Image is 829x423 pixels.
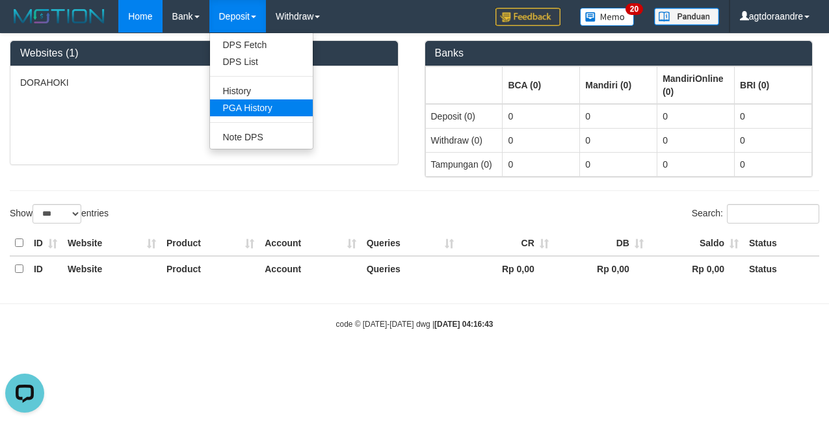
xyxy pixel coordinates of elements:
[425,104,503,129] td: Deposit (0)
[580,152,657,176] td: 0
[657,66,735,104] th: Group: activate to sort column ascending
[727,204,819,224] input: Search:
[210,53,313,70] a: DPS List
[625,3,643,15] span: 20
[210,83,313,99] a: History
[735,104,812,129] td: 0
[649,231,744,256] th: Saldo
[503,104,580,129] td: 0
[434,320,493,329] strong: [DATE] 04:16:43
[503,128,580,152] td: 0
[657,104,735,129] td: 0
[161,231,259,256] th: Product
[210,129,313,146] a: Note DPS
[425,66,503,104] th: Group: activate to sort column ascending
[435,47,803,59] h3: Banks
[362,231,459,256] th: Queries
[161,256,259,281] th: Product
[425,128,503,152] td: Withdraw (0)
[503,66,580,104] th: Group: activate to sort column ascending
[336,320,493,329] small: code © [DATE]-[DATE] dwg |
[5,5,44,44] button: Open LiveChat chat widget
[744,231,819,256] th: Status
[735,152,812,176] td: 0
[554,231,649,256] th: DB
[657,128,735,152] td: 0
[649,256,744,281] th: Rp 0,00
[210,36,313,53] a: DPS Fetch
[10,204,109,224] label: Show entries
[10,6,109,26] img: MOTION_logo.png
[495,8,560,26] img: Feedback.jpg
[580,8,635,26] img: Button%20Memo.svg
[654,8,719,25] img: panduan.png
[33,204,81,224] select: Showentries
[29,256,62,281] th: ID
[580,104,657,129] td: 0
[744,256,819,281] th: Status
[62,231,161,256] th: Website
[657,152,735,176] td: 0
[425,152,503,176] td: Tampungan (0)
[210,99,313,116] a: PGA History
[554,256,649,281] th: Rp 0,00
[580,128,657,152] td: 0
[20,47,388,59] h3: Websites (1)
[459,231,554,256] th: CR
[692,204,819,224] label: Search:
[503,152,580,176] td: 0
[259,231,361,256] th: Account
[735,66,812,104] th: Group: activate to sort column ascending
[29,231,62,256] th: ID
[62,256,161,281] th: Website
[20,76,388,89] p: DORAHOKI
[459,256,554,281] th: Rp 0,00
[362,256,459,281] th: Queries
[580,66,657,104] th: Group: activate to sort column ascending
[735,128,812,152] td: 0
[259,256,361,281] th: Account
